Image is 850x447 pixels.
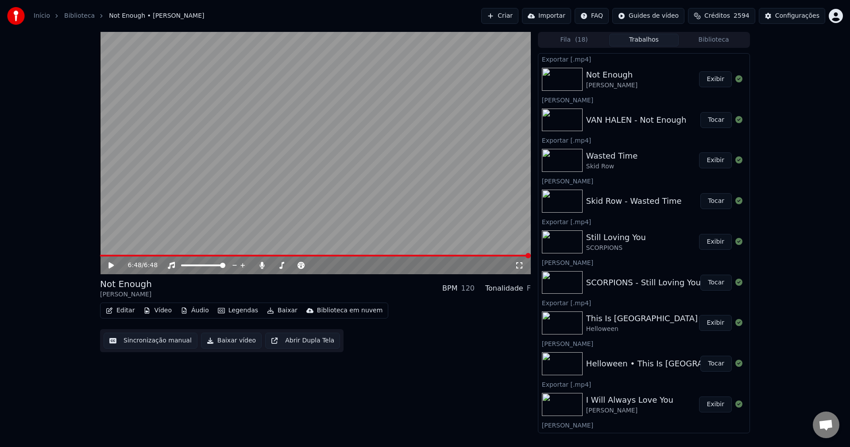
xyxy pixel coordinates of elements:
[586,162,637,171] div: Skid Row
[265,333,340,349] button: Abrir Dupla Tela
[100,278,152,290] div: Not Enough
[586,276,701,289] div: SCORPIONS - Still Loving You
[104,333,197,349] button: Sincronização manual
[128,261,149,270] div: /
[586,69,637,81] div: Not Enough
[699,396,732,412] button: Exibir
[538,297,750,308] div: Exportar [.mp4]
[734,12,750,20] span: 2594
[699,315,732,331] button: Exibir
[575,8,609,24] button: FAQ
[538,420,750,430] div: [PERSON_NAME]
[34,12,50,20] a: Início
[177,304,212,317] button: Áudio
[586,114,687,126] div: VAN HALEN - Not Enough
[612,8,684,24] button: Guides de vídeo
[140,304,175,317] button: Vídeo
[586,312,698,325] div: This Is [GEOGRAPHIC_DATA]
[538,135,750,145] div: Exportar [.mp4]
[700,193,732,209] button: Tocar
[461,283,475,294] div: 120
[317,306,383,315] div: Biblioteca em nuvem
[700,356,732,372] button: Tocar
[575,35,588,44] span: ( 18 )
[586,150,637,162] div: Wasted Time
[700,112,732,128] button: Tocar
[527,283,531,294] div: F
[128,261,142,270] span: 6:48
[704,12,730,20] span: Créditos
[100,290,152,299] div: [PERSON_NAME]
[586,406,673,415] div: [PERSON_NAME]
[699,152,732,168] button: Exibir
[586,81,637,90] div: [PERSON_NAME]
[538,257,750,268] div: [PERSON_NAME]
[34,12,205,20] nav: breadcrumb
[538,175,750,186] div: [PERSON_NAME]
[263,304,301,317] button: Baixar
[586,195,682,207] div: Skid Row - Wasted Time
[699,71,732,87] button: Exibir
[775,12,819,20] div: Configurações
[102,304,138,317] button: Editar
[586,325,698,334] div: Helloween
[586,358,749,370] div: Helloween • This Is [GEOGRAPHIC_DATA]
[485,283,523,294] div: Tonalidade
[442,283,457,294] div: BPM
[538,94,750,105] div: [PERSON_NAME]
[539,34,609,47] button: Fila
[538,379,750,389] div: Exportar [.mp4]
[109,12,204,20] span: Not Enough • [PERSON_NAME]
[699,234,732,250] button: Exibir
[144,261,158,270] span: 6:48
[538,54,750,64] div: Exportar [.mp4]
[759,8,825,24] button: Configurações
[481,8,518,24] button: Criar
[679,34,749,47] button: Biblioteca
[586,394,673,406] div: I Will Always Love You
[700,275,732,291] button: Tocar
[214,304,262,317] button: Legendas
[538,216,750,227] div: Exportar [.mp4]
[813,412,839,438] a: Bate-papo aberto
[688,8,755,24] button: Créditos2594
[538,338,750,349] div: [PERSON_NAME]
[201,333,262,349] button: Baixar vídeo
[522,8,571,24] button: Importar
[7,7,25,25] img: youka
[64,12,95,20] a: Biblioteca
[586,244,646,253] div: SCORPIONS
[609,34,679,47] button: Trabalhos
[586,231,646,244] div: Still Loving You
